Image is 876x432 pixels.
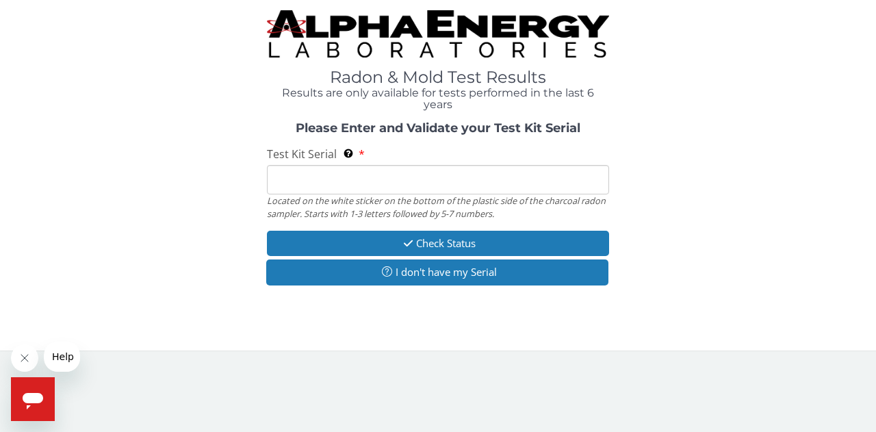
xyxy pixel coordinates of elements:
[267,231,609,256] button: Check Status
[11,377,55,421] iframe: Button to launch messaging window
[267,87,609,111] h4: Results are only available for tests performed in the last 6 years
[267,147,337,162] span: Test Kit Serial
[267,68,609,86] h1: Radon & Mold Test Results
[267,194,609,220] div: Located on the white sticker on the bottom of the plastic side of the charcoal radon sampler. Sta...
[11,344,38,372] iframe: Close message
[266,259,608,285] button: I don't have my Serial
[267,10,609,58] img: TightCrop.jpg
[296,120,580,136] strong: Please Enter and Validate your Test Kit Serial
[44,342,80,372] iframe: Message from company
